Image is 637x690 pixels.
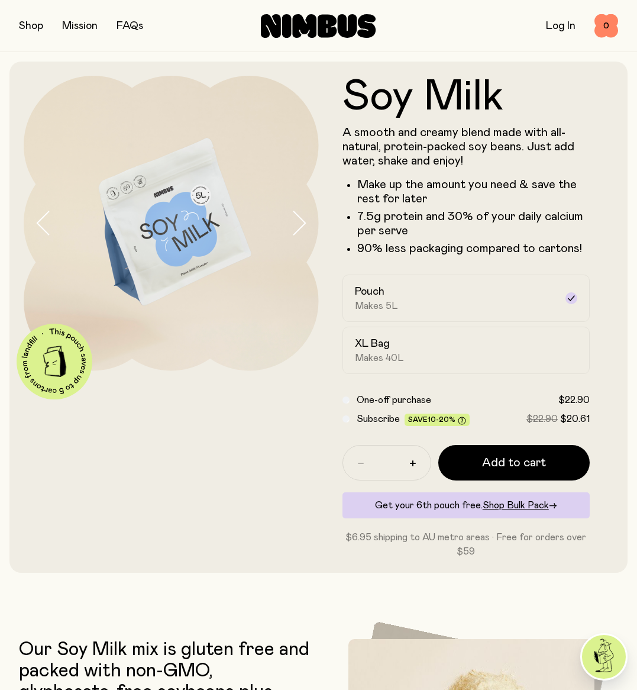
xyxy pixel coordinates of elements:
[594,14,618,38] button: 0
[546,21,575,31] a: Log In
[342,530,590,559] p: $6.95 shipping to AU metro areas · Free for orders over $59
[582,635,626,679] img: agent
[355,337,390,351] h2: XL Bag
[342,76,590,118] h1: Soy Milk
[438,445,590,481] button: Add to cart
[560,414,590,424] span: $20.61
[483,501,549,510] span: Shop Bulk Pack
[483,501,557,510] a: Shop Bulk Pack→
[357,241,590,256] p: 90% less packaging compared to cartons!
[342,125,590,168] p: A smooth and creamy blend made with all-natural, protein-packed soy beans. Just add water, shake ...
[357,178,590,206] li: Make up the amount you need & save the rest for later
[558,395,590,405] span: $22.90
[357,414,400,424] span: Subscribe
[62,21,98,31] a: Mission
[355,300,398,312] span: Makes 5L
[526,414,558,424] span: $22.90
[357,395,431,405] span: One-off purchase
[355,352,404,364] span: Makes 40L
[428,416,455,423] span: 10-20%
[482,454,546,471] span: Add to cart
[408,416,466,425] span: Save
[357,209,590,238] li: 7.5g protein and 30% of your daily calcium per serve
[342,492,590,518] div: Get your 6th pouch free.
[355,285,384,299] h2: Pouch
[117,21,143,31] a: FAQs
